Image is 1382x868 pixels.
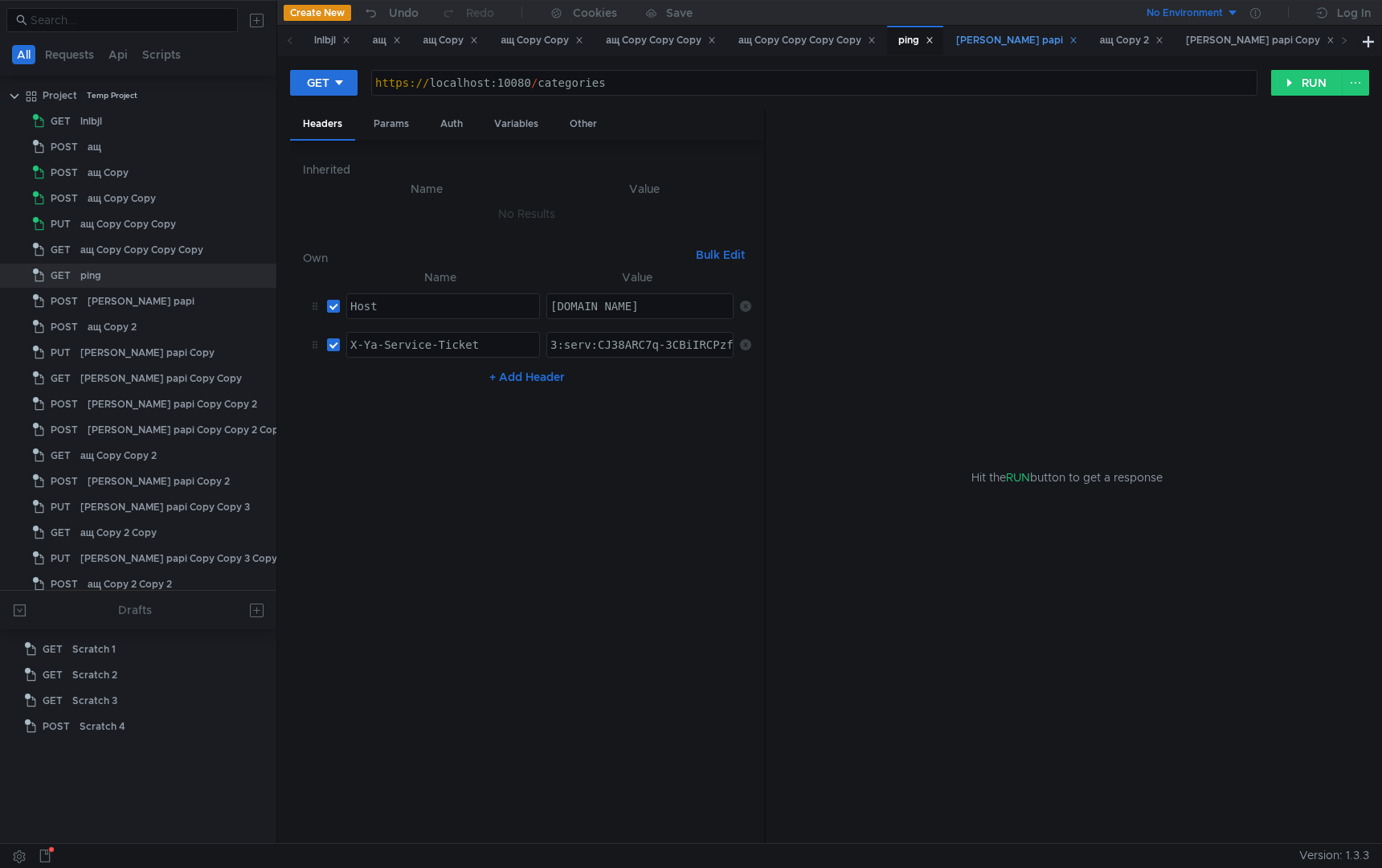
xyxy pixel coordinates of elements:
[80,212,176,236] div: ащ Copy Copy Copy
[43,689,63,713] span: GET
[43,714,70,739] span: POST
[1271,70,1343,96] button: RUN
[1147,6,1223,21] div: No Environment
[898,32,934,49] div: ping
[88,315,137,339] div: ащ Copy 2
[51,341,71,365] span: PUT
[290,70,358,96] button: GET
[1337,3,1371,23] div: Log In
[88,161,129,185] div: ащ Copy
[573,3,617,23] div: Cookies
[316,179,538,199] th: Name
[430,1,505,25] button: Redo
[51,264,71,288] span: GET
[31,11,228,29] input: Search...
[88,289,194,313] div: [PERSON_NAME] papi
[43,637,63,661] span: GET
[51,135,78,159] span: POST
[1186,32,1335,49] div: [PERSON_NAME] papi Copy
[501,32,583,49] div: ащ Copy Copy
[88,469,230,493] div: [PERSON_NAME] papi Copy 2
[498,207,555,221] nz-embed-empty: No Results
[606,32,716,49] div: ащ Copy Copy Copy
[72,637,116,661] div: Scratch 1
[956,32,1077,49] div: [PERSON_NAME] papi
[481,109,551,139] div: Variables
[51,238,71,262] span: GET
[303,248,689,268] h6: Own
[557,109,610,139] div: Other
[43,663,63,687] span: GET
[290,109,355,141] div: Headers
[51,444,71,468] span: GET
[1006,470,1030,485] span: RUN
[80,495,250,519] div: [PERSON_NAME] papi Copy Copy 3
[80,264,101,288] div: ping
[80,109,102,133] div: lnlbjl
[284,5,351,21] button: Create New
[80,444,157,468] div: ащ Copy Copy 2
[40,45,99,64] button: Requests
[303,160,751,179] h6: Inherited
[88,572,172,596] div: ащ Copy 2 Copy 2
[538,179,751,199] th: Value
[483,367,571,387] button: + Add Header
[51,161,78,185] span: POST
[118,600,152,620] div: Drafts
[51,366,71,391] span: GET
[88,186,156,211] div: ащ Copy Copy
[51,469,78,493] span: POST
[80,341,215,365] div: [PERSON_NAME] papi Copy
[361,109,422,139] div: Params
[80,521,157,545] div: ащ Copy 2 Copy
[51,315,78,339] span: POST
[389,3,419,23] div: Undo
[307,74,329,92] div: GET
[314,32,350,49] div: lnlbjl
[373,32,401,49] div: ащ
[351,1,430,25] button: Undo
[88,392,257,416] div: [PERSON_NAME] papi Copy Copy 2
[104,45,133,64] button: Api
[88,135,101,159] div: ащ
[72,663,117,687] div: Scratch 2
[340,268,541,287] th: Name
[51,289,78,313] span: POST
[689,245,751,264] button: Bulk Edit
[88,418,284,442] div: [PERSON_NAME] papi Copy Copy 2 Copy
[51,495,71,519] span: PUT
[51,572,78,596] span: POST
[80,714,125,739] div: Scratch 4
[427,109,476,139] div: Auth
[540,268,734,287] th: Value
[51,186,78,211] span: POST
[738,32,876,49] div: ащ Copy Copy Copy Copy
[51,547,71,571] span: PUT
[80,238,203,262] div: ащ Copy Copy Copy Copy
[466,3,494,23] div: Redo
[137,45,186,64] button: Scripts
[87,84,137,108] div: Temp Project
[80,547,277,571] div: [PERSON_NAME] papi Copy Copy 3 Copy
[51,521,71,545] span: GET
[423,32,479,49] div: ащ Copy
[666,7,693,18] div: Save
[1299,844,1369,867] span: Version: 1.3.3
[971,469,1163,486] span: Hit the button to get a response
[51,392,78,416] span: POST
[43,84,77,108] div: Project
[80,366,242,391] div: [PERSON_NAME] papi Copy Copy
[51,109,71,133] span: GET
[72,689,117,713] div: Scratch 3
[1100,32,1163,49] div: ащ Copy 2
[51,212,71,236] span: PUT
[51,418,78,442] span: POST
[12,45,35,64] button: All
